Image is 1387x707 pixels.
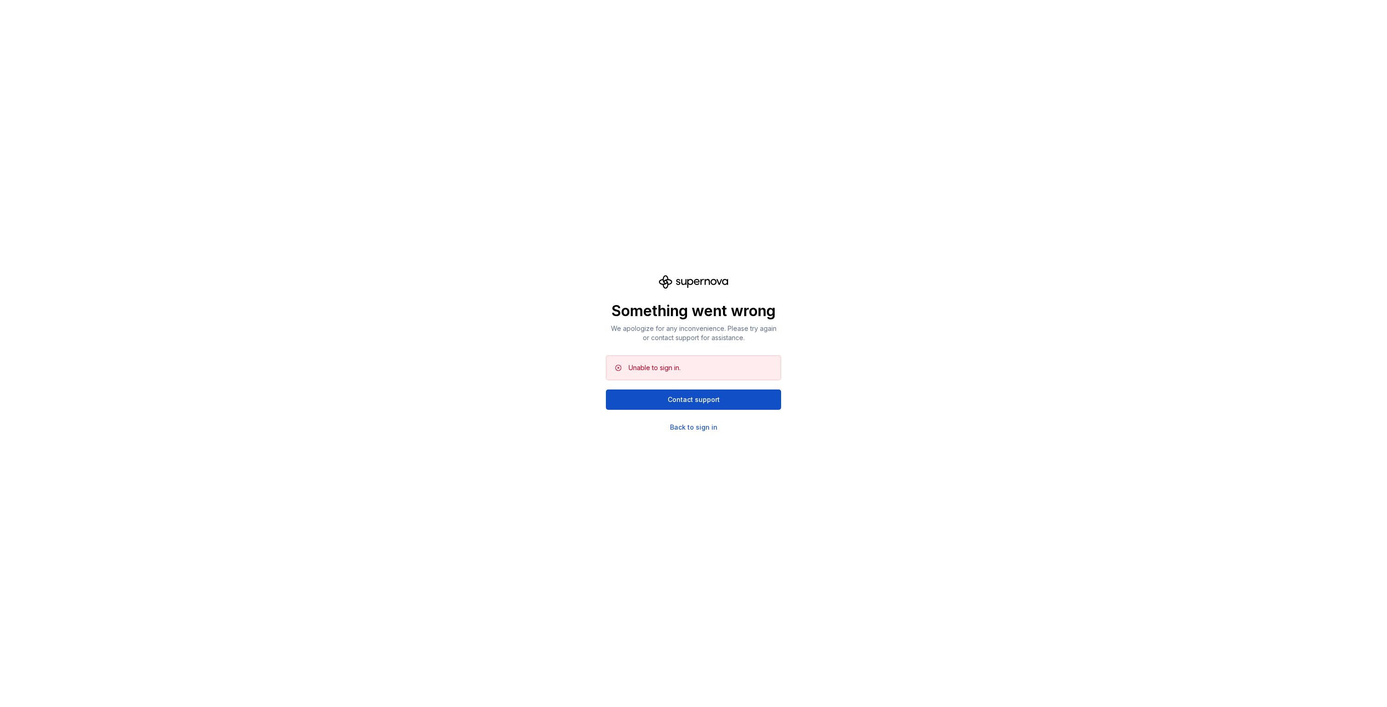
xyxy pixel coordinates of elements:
[670,423,717,432] a: Back to sign in
[628,363,681,372] div: Unable to sign in.
[668,395,720,404] span: Contact support
[606,324,781,342] p: We apologize for any inconvenience. Please try again or contact support for assistance.
[606,389,781,410] button: Contact support
[606,302,781,320] p: Something went wrong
